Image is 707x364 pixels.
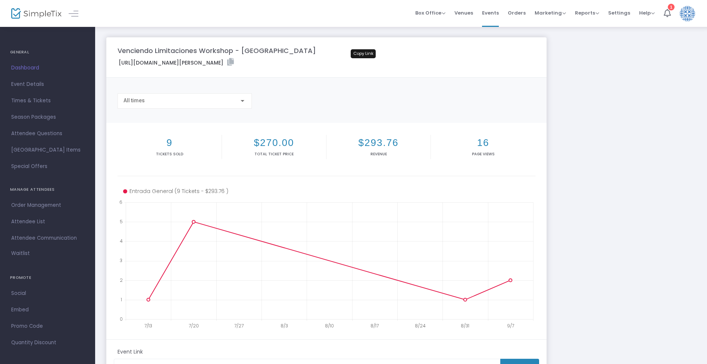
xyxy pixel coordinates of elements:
[639,9,655,16] span: Help
[118,348,143,356] m-panel-subtitle: Event Link
[11,338,84,348] span: Quantity Discount
[11,321,84,331] span: Promo Code
[189,323,199,329] text: 7/20
[454,3,473,22] span: Venues
[535,9,566,16] span: Marketing
[668,4,675,10] div: 1
[119,151,220,157] p: Tickets sold
[482,3,499,22] span: Events
[11,217,84,227] span: Attendee List
[11,145,84,155] span: [GEOGRAPHIC_DATA] Items
[432,137,534,149] h2: 16
[119,199,122,205] text: 6
[328,151,429,157] p: Revenue
[11,305,84,315] span: Embed
[11,233,84,243] span: Attendee Communication
[11,96,84,106] span: Times & Tickets
[11,63,84,73] span: Dashboard
[11,129,84,139] span: Attendee Questions
[415,323,426,329] text: 8/24
[123,97,145,103] span: All times
[10,270,85,285] h4: PROMOTE
[11,80,84,89] span: Event Details
[575,9,599,16] span: Reports
[508,3,526,22] span: Orders
[11,162,84,171] span: Special Offers
[328,137,429,149] h2: $293.76
[415,9,445,16] span: Box Office
[120,316,123,322] text: 0
[11,112,84,122] span: Season Packages
[223,151,325,157] p: Total Ticket Price
[11,200,84,210] span: Order Management
[234,323,244,329] text: 7/27
[223,137,325,149] h2: $270.00
[144,323,152,329] text: 7/13
[11,250,30,257] span: Waitlist
[461,323,470,329] text: 8/31
[119,137,220,149] h2: 9
[507,323,514,329] text: 9/7
[119,58,234,67] label: [URL][DOMAIN_NAME][PERSON_NAME]
[120,238,123,244] text: 4
[120,218,123,225] text: 5
[281,323,288,329] text: 8/3
[120,257,122,264] text: 3
[370,323,379,329] text: 8/17
[10,182,85,197] h4: MANAGE ATTENDEES
[351,49,376,58] div: Copy Link
[432,151,534,157] p: Page Views
[10,45,85,60] h4: GENERAL
[120,277,123,283] text: 2
[11,289,84,298] span: Social
[608,3,630,22] span: Settings
[121,296,122,302] text: 1
[118,46,316,56] m-panel-title: Venciendo Limitaciones Workshop - [GEOGRAPHIC_DATA]
[325,323,334,329] text: 8/10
